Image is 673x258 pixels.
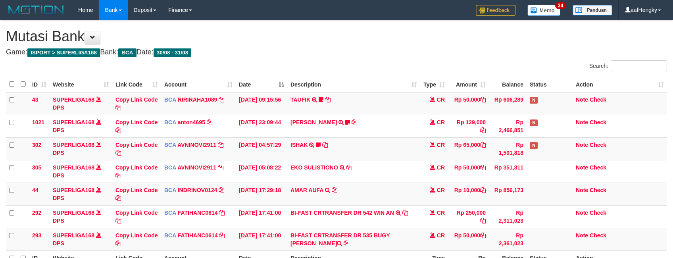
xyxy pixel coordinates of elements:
a: Copy Rp 65,000 to clipboard [480,142,486,148]
a: Copy FATIHANC0614 to clipboard [219,232,225,239]
a: FATIHANC0614 [178,232,218,239]
img: MOTION_logo.png [6,4,66,16]
span: BCA [118,48,136,57]
a: [PERSON_NAME] [290,119,337,125]
span: BCA [164,142,176,148]
td: DPS [50,92,112,115]
a: TAUFIK [290,96,310,103]
span: 43 [32,96,38,103]
span: CR [437,119,445,125]
a: Copy Rp 10,000 to clipboard [480,187,486,193]
td: DPS [50,228,112,250]
h4: Game: Bank: Date: [6,48,667,56]
a: Copy Link Code [115,142,158,156]
a: Copy Rp 129,000 to clipboard [480,127,486,133]
img: Feedback.jpg [476,5,515,16]
a: Copy Rp 50,000 to clipboard [480,164,486,171]
a: INDRINOV0124 [178,187,217,193]
a: FATIHANC0614 [178,210,218,216]
a: Copy FATIHANC0614 to clipboard [219,210,225,216]
td: Rp 2,466,851 [489,115,527,137]
span: Has Note [530,97,538,104]
label: Search: [589,60,667,72]
span: 293 [32,232,41,239]
a: Copy Link Code [115,187,158,201]
span: 44 [32,187,38,193]
a: SUPERLIGA168 [53,96,94,103]
a: Copy Link Code [115,164,158,179]
img: panduan.png [573,5,612,15]
td: BI-FAST CRTRANSFER DR 535 BUGY [PERSON_NAME] [287,228,420,250]
a: Copy Link Code [115,96,158,111]
a: Copy Link Code [115,210,158,224]
th: Balance [489,77,527,92]
span: BCA [164,210,176,216]
a: Copy anton4695 to clipboard [207,119,212,125]
td: Rp 856,173 [489,183,527,205]
span: BCA [164,119,176,125]
td: [DATE] 17:29:18 [236,183,287,205]
a: Note [576,164,588,171]
span: CR [437,96,445,103]
a: Copy AVNINOVI2911 to clipboard [218,142,223,148]
h1: Mutasi Bank [6,29,667,44]
a: SUPERLIGA168 [53,232,94,239]
input: Search: [611,60,667,72]
td: [DATE] 04:57:29 [236,137,287,160]
td: DPS [50,115,112,137]
th: Link Code: activate to sort column ascending [112,77,161,92]
a: Copy TAUFIK to clipboard [325,96,331,103]
td: [DATE] 17:41:00 [236,205,287,228]
a: AVNINOVI2911 [177,142,216,148]
td: Rp 10,000 [448,183,489,205]
a: Check [590,210,606,216]
span: BCA [164,232,176,239]
td: Rp 50,000 [448,160,489,183]
span: 292 [32,210,41,216]
td: Rp 2,361,023 [489,228,527,250]
a: Copy Rp 50,000 to clipboard [480,232,486,239]
span: BCA [164,187,176,193]
a: anton4695 [178,119,205,125]
a: Copy BI-FAST CRTRANSFER DR 542 WIN AN to clipboard [402,210,408,216]
a: Copy RIRIRAHA1089 to clipboard [219,96,224,103]
td: DPS [50,183,112,205]
td: Rp 2,311,023 [489,205,527,228]
a: Check [590,142,606,148]
td: DPS [50,160,112,183]
span: Has Note [530,142,538,149]
span: Has Note [530,119,538,126]
td: Rp 606,289 [489,92,527,115]
span: 305 [32,164,41,171]
a: Note [576,96,588,103]
a: Check [590,96,606,103]
td: [DATE] 05:08:22 [236,160,287,183]
span: CR [437,164,445,171]
a: AVNINOVI2911 [177,164,216,171]
th: Website: activate to sort column ascending [50,77,112,92]
span: CR [437,210,445,216]
th: Description: activate to sort column ascending [287,77,420,92]
td: Rp 50,000 [448,92,489,115]
a: Copy Rp 250,000 to clipboard [480,218,486,224]
a: Copy AMAR AUFA to clipboard [332,187,337,193]
a: Copy Link Code [115,119,158,133]
a: Note [576,232,588,239]
a: SUPERLIGA168 [53,119,94,125]
a: BI-FAST CRTRANSFER DR 542 WIN AN [290,210,394,216]
span: 30/08 - 31/08 [154,48,192,57]
th: Amount: activate to sort column ascending [448,77,489,92]
a: RIRIRAHA1089 [178,96,217,103]
td: Rp 65,000 [448,137,489,160]
a: Note [576,119,588,125]
span: CR [437,187,445,193]
a: Copy INDRINOV0124 to clipboard [219,187,224,193]
span: 1021 [32,119,44,125]
td: DPS [50,137,112,160]
a: Note [576,142,588,148]
th: ID: activate to sort column ascending [29,77,50,92]
td: [DATE] 17:41:00 [236,228,287,250]
img: Button%20Memo.svg [527,5,561,16]
span: ISPORT > SUPERLIGA168 [27,48,100,57]
span: 34 [555,2,566,9]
